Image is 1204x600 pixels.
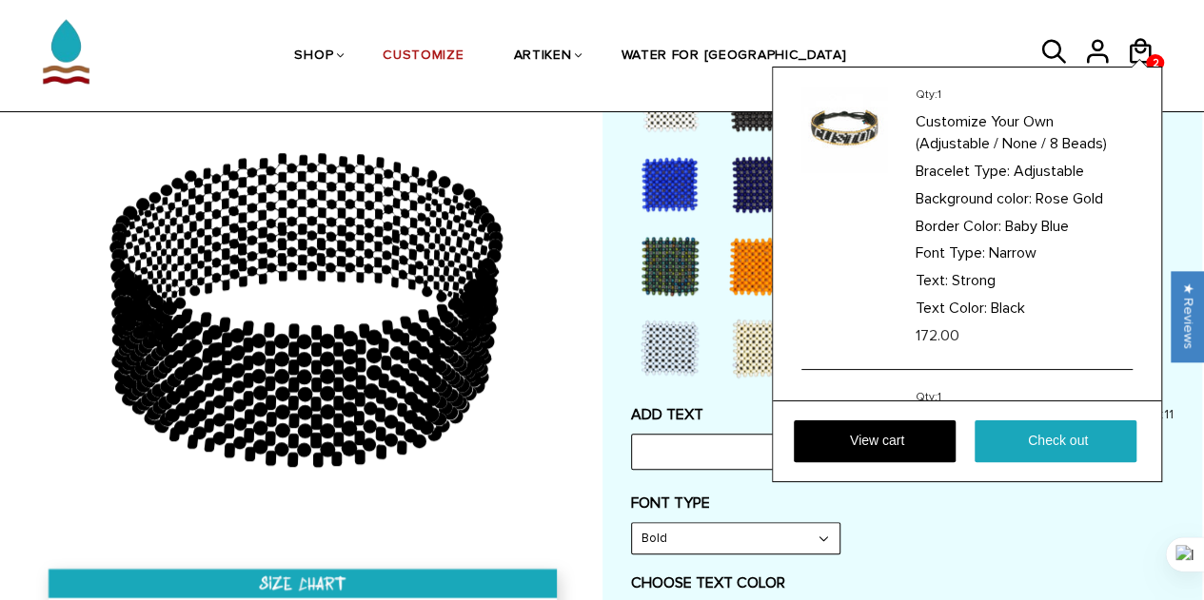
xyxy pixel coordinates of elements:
span: Strong [952,271,996,290]
img: Customize Your Own [801,87,887,172]
div: White [631,64,717,140]
label: CHOOSE TEXT COLOR [631,573,1174,592]
a: CUSTOMIZE [383,8,464,106]
a: WATER FOR [GEOGRAPHIC_DATA] [621,8,846,106]
span: Rose Gold [1036,189,1103,208]
label: FONT TYPE [631,494,1174,513]
p: Qty: [916,87,1130,103]
span: Narrow [989,243,1036,262]
span: Black [991,299,1025,318]
div: Black [720,64,806,140]
span: 172.00 [916,326,959,345]
a: ARTIKEN [513,8,571,106]
div: Bush Blue [631,145,717,222]
div: Light Orange [720,227,806,303]
div: Baby Blue [631,309,717,385]
span: Background color: [916,189,1032,208]
span: Text Color: [916,299,987,318]
a: Customize Your Own (Adjustable / None / 8 Beads) [916,108,1130,155]
div: Peacock [631,227,717,303]
span: Font Type: [916,243,985,262]
span: Border Color: [916,217,1001,236]
span: Baby Blue [1005,217,1069,236]
span: Bracelet Type: [916,162,1010,181]
span: 1 [938,390,941,404]
a: SHOP [294,8,333,106]
div: Dark Blue [720,145,806,222]
div: Cream [720,309,806,385]
span: 1 [938,87,941,102]
a: Check out [975,420,1136,462]
span: Adjustable [1014,162,1084,181]
a: View cart [794,420,956,462]
span: Text: [916,271,948,290]
p: Qty: [916,389,1130,405]
div: Click to open Judge.me floating reviews tab [1172,271,1204,361]
span: 11 [1164,406,1174,422]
